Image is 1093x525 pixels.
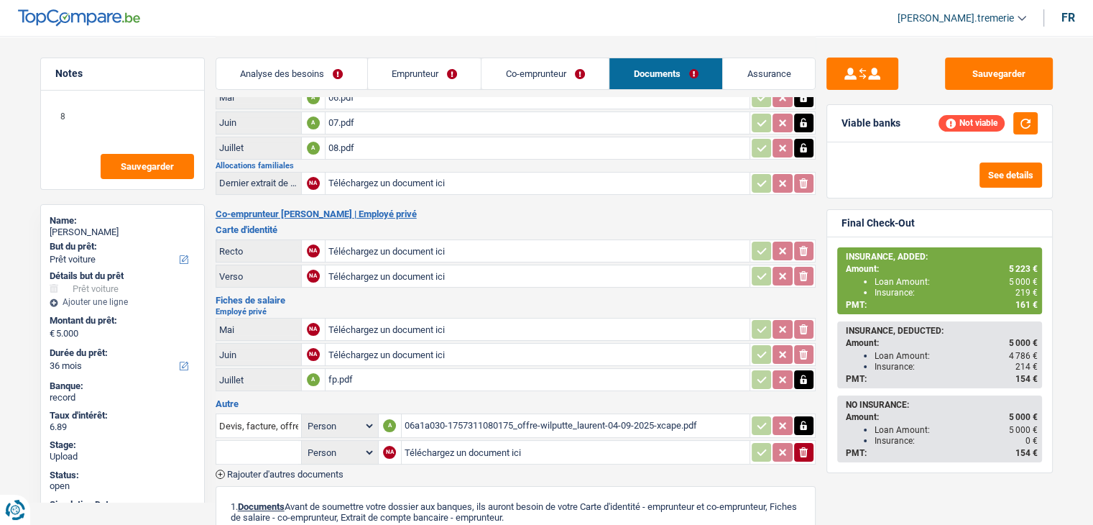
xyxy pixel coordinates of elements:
[846,338,1038,348] div: Amount:
[50,392,195,403] div: record
[50,380,195,392] div: Banque:
[307,177,320,190] div: NA
[219,178,298,188] div: Dernier extrait de compte pour vos allocations familiales
[307,142,320,155] div: A
[875,277,1038,287] div: Loan Amount:
[1009,351,1038,361] span: 4 786 €
[938,115,1005,131] div: Not viable
[723,58,815,89] a: Assurance
[875,425,1038,435] div: Loan Amount:
[219,246,298,257] div: Recto
[1015,374,1038,384] span: 154 €
[945,58,1053,90] button: Sauvegarder
[875,436,1038,446] div: Insurance:
[227,470,343,479] span: Rajouter d'autres documents
[216,296,816,305] h3: Fiches de salaire
[18,9,140,27] img: TopCompare Logo
[328,87,747,109] div: 06.pdf
[846,252,1038,262] div: INSURANCE, ADDED:
[307,373,320,386] div: A
[216,162,816,170] h2: Allocations familiales
[50,410,195,421] div: Taux d'intérêt:
[875,351,1038,361] div: Loan Amount:
[50,215,195,227] div: Name:
[50,315,193,327] label: Montant du prêt:
[55,68,190,80] h5: Notes
[216,209,816,220] h2: Co-emprunteur [PERSON_NAME] | Employé privé
[841,217,915,229] div: Final Check-Out
[219,142,298,153] div: Juillet
[886,6,1026,30] a: [PERSON_NAME].tremerie
[101,154,194,179] button: Sauvegarder
[50,421,195,433] div: 6.89
[219,271,298,282] div: Verso
[841,117,900,129] div: Viable banks
[328,369,747,391] div: fp.pdf
[219,350,298,360] div: Juin
[307,348,320,361] div: NA
[219,324,298,335] div: Mai
[50,270,195,282] div: Détails but du prêt
[216,470,343,479] button: Rajouter d'autres documents
[216,225,816,234] h3: Carte d'identité
[216,308,816,316] h2: Employé privé
[219,92,298,103] div: Mai
[846,448,1038,458] div: PMT:
[50,439,195,451] div: Stage:
[979,163,1042,188] button: See details
[328,137,747,159] div: 08.pdf
[328,112,747,134] div: 07.pdf
[50,470,195,481] div: Status:
[383,446,396,459] div: NA
[1009,425,1038,435] span: 5 000 €
[1015,288,1038,298] span: 219 €
[50,328,55,339] span: €
[50,499,195,511] div: Simulation Date:
[307,245,320,257] div: NA
[219,117,298,128] div: Juin
[121,162,174,171] span: Sauvegarder
[846,412,1038,422] div: Amount:
[875,288,1038,298] div: Insurance:
[846,374,1038,384] div: PMT:
[405,415,747,437] div: 06a1a030-1757311080175_offre-wilputte_laurent-04-09-2025-xcape.pdf
[1025,436,1038,446] span: 0 €
[307,117,320,129] div: A
[1015,362,1038,372] span: 214 €
[219,375,298,385] div: Juillet
[238,501,285,512] span: Documents
[1015,448,1038,458] span: 154 €
[307,91,320,104] div: A
[481,58,609,89] a: Co-emprunteur
[1061,11,1075,24] div: fr
[50,297,195,307] div: Ajouter une ligne
[1009,264,1038,274] span: 5 223 €
[1009,412,1038,422] span: 5 000 €
[216,399,816,408] h3: Autre
[368,58,481,89] a: Emprunteur
[846,400,1038,410] div: NO INSURANCE:
[898,12,1014,24] span: [PERSON_NAME].tremerie
[1009,277,1038,287] span: 5 000 €
[1015,300,1038,310] span: 161 €
[846,300,1038,310] div: PMT:
[50,480,195,492] div: open
[50,347,193,359] label: Durée du prêt:
[307,270,320,283] div: NA
[875,362,1038,372] div: Insurance:
[50,241,193,252] label: But du prêt:
[846,326,1038,336] div: INSURANCE, DEDUCTED:
[50,227,195,238] div: [PERSON_NAME]
[1009,338,1038,348] span: 5 000 €
[609,58,722,89] a: Documents
[231,501,801,523] p: 1. Avant de soumettre votre dossier aux banques, ils auront besoin de votre Carte d'identité - em...
[846,264,1038,274] div: Amount:
[50,451,195,462] div: Upload
[307,323,320,336] div: NA
[216,58,367,89] a: Analyse des besoins
[383,419,396,432] div: A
